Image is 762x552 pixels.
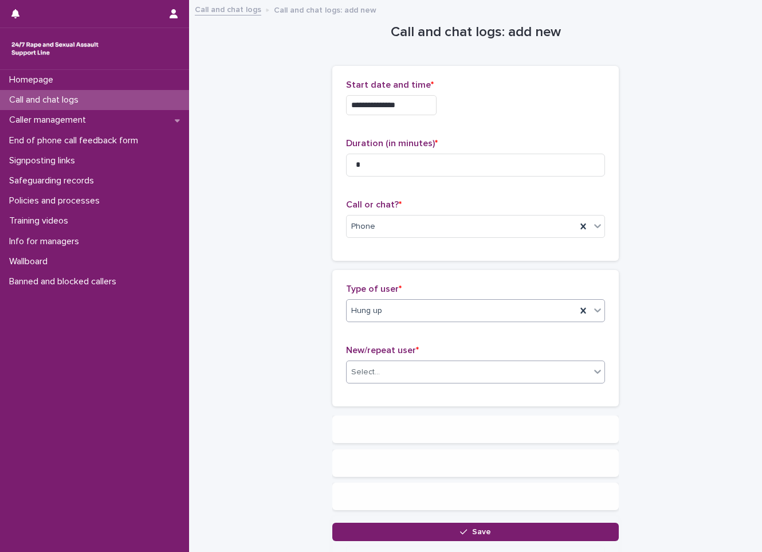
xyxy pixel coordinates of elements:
[5,115,95,126] p: Caller management
[9,37,101,60] img: rhQMoQhaT3yELyF149Cw
[332,24,619,41] h1: Call and chat logs: add new
[5,256,57,267] p: Wallboard
[195,2,261,15] a: Call and chat logs
[351,221,375,233] span: Phone
[5,175,103,186] p: Safeguarding records
[5,216,77,226] p: Training videos
[5,276,125,287] p: Banned and blocked callers
[5,95,88,105] p: Call and chat logs
[346,139,438,148] span: Duration (in minutes)
[5,236,88,247] p: Info for managers
[5,155,84,166] p: Signposting links
[274,3,376,15] p: Call and chat logs: add new
[5,75,62,85] p: Homepage
[346,200,402,209] span: Call or chat?
[332,523,619,541] button: Save
[5,195,109,206] p: Policies and processes
[346,284,402,293] span: Type of user
[351,366,380,378] div: Select...
[5,135,147,146] p: End of phone call feedback form
[346,346,419,355] span: New/repeat user
[346,80,434,89] span: Start date and time
[472,528,491,536] span: Save
[351,305,382,317] span: Hung up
